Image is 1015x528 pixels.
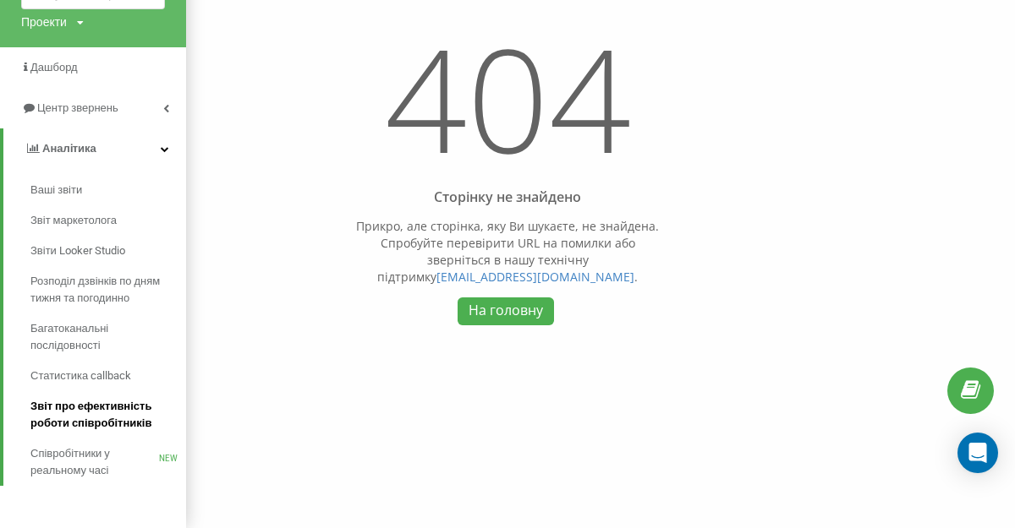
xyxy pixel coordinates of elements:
[30,361,186,391] a: Статистика callback
[30,205,186,236] a: Звіт маркетолога
[30,445,159,479] span: Співробітники у реальному часі
[30,391,186,438] a: Звіт про ефективність роботи співробітників
[30,367,131,384] span: Статистика callback
[30,438,186,486] a: Співробітники у реальному часіNEW
[350,189,665,205] div: Сторінку не знайдено
[3,128,186,169] a: Аналiтика
[30,182,82,199] span: Ваші звіти
[21,14,67,30] div: Проекти
[350,218,665,286] p: Прикро, але сторінка, яку Ви шукаєте, не знайдена. Спробуйте перевірити URL на помилки або зверні...
[30,313,186,361] a: Багатоканальні послідовності
[458,297,553,325] a: На головну
[30,320,178,354] span: Багатоканальні послідовності
[30,61,78,73] span: Дашборд
[30,266,186,313] a: Розподіл дзвінків по дням тижня та погодинно
[37,101,118,114] span: Центр звернень
[350,5,665,206] h1: 404
[30,273,178,307] span: Розподіл дзвінків по дням тижня та погодинно
[30,242,125,259] span: Звіти Looker Studio
[30,175,186,205] a: Ваші звіти
[42,142,96,155] span: Аналiтика
[957,433,998,473] div: Open Intercom Messenger
[30,212,117,229] span: Звіт маркетолога
[30,398,178,432] span: Звіт про ефективність роботи співробітників
[436,269,634,285] a: [EMAIL_ADDRESS][DOMAIN_NAME]
[30,236,186,266] a: Звіти Looker Studio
